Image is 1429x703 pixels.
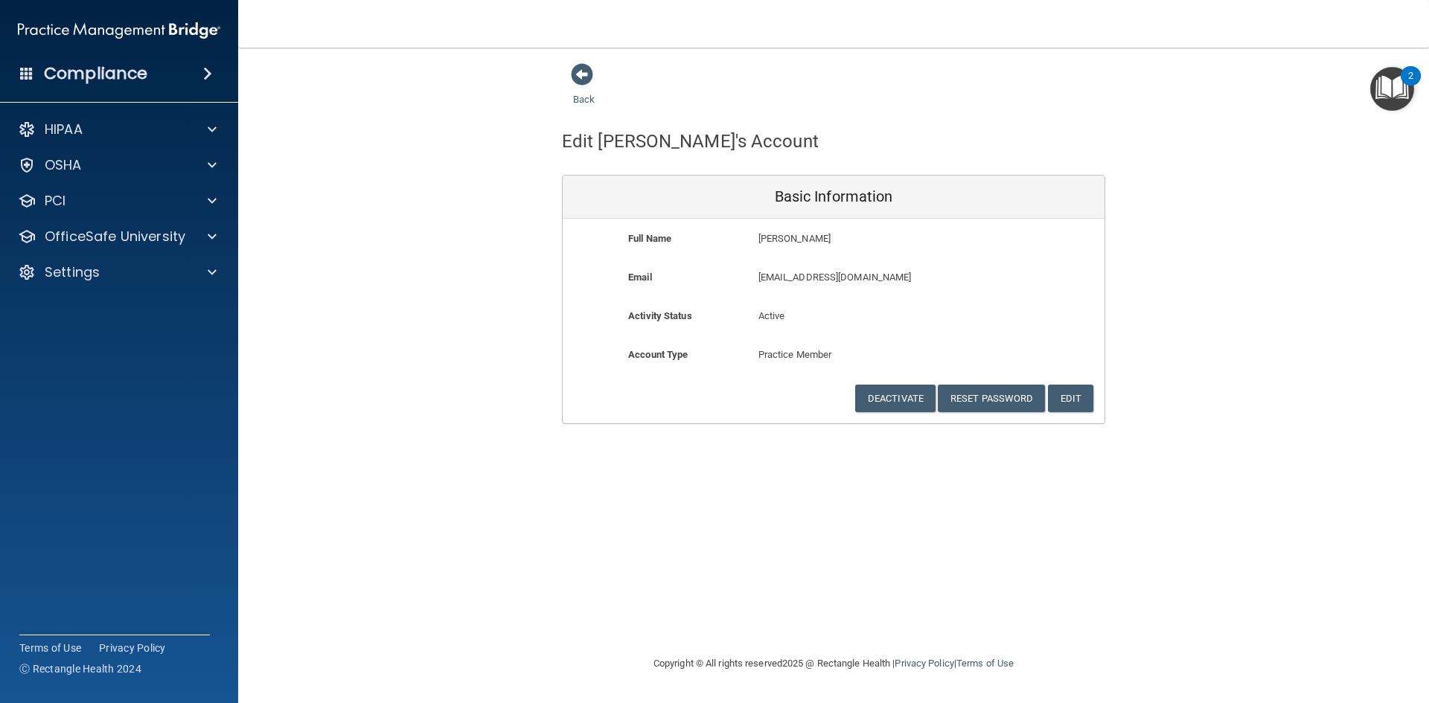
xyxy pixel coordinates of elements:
[18,263,217,281] a: Settings
[19,641,81,655] a: Terms of Use
[45,156,82,174] p: OSHA
[758,346,909,364] p: Practice Member
[562,132,819,151] h4: Edit [PERSON_NAME]'s Account
[18,16,220,45] img: PMB logo
[45,263,100,281] p: Settings
[45,192,65,210] p: PCI
[758,307,909,325] p: Active
[99,641,166,655] a: Privacy Policy
[895,658,953,669] a: Privacy Policy
[855,385,936,412] button: Deactivate
[628,233,671,244] b: Full Name
[44,63,147,84] h4: Compliance
[758,269,996,286] p: [EMAIL_ADDRESS][DOMAIN_NAME]
[45,121,83,138] p: HIPAA
[758,230,996,248] p: [PERSON_NAME]
[628,310,692,321] b: Activity Status
[19,661,141,676] span: Ⓒ Rectangle Health 2024
[956,658,1014,669] a: Terms of Use
[45,228,185,245] p: OfficeSafe University
[1370,67,1414,111] button: Open Resource Center, 2 new notifications
[1408,76,1413,95] div: 2
[1048,385,1093,412] button: Edit
[18,156,217,174] a: OSHA
[562,640,1105,687] div: Copyright © All rights reserved 2025 @ Rectangle Health | |
[18,192,217,210] a: PCI
[938,385,1045,412] button: Reset Password
[18,228,217,245] a: OfficeSafe University
[18,121,217,138] a: HIPAA
[628,349,688,360] b: Account Type
[573,76,595,105] a: Back
[563,176,1104,219] div: Basic Information
[628,272,652,283] b: Email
